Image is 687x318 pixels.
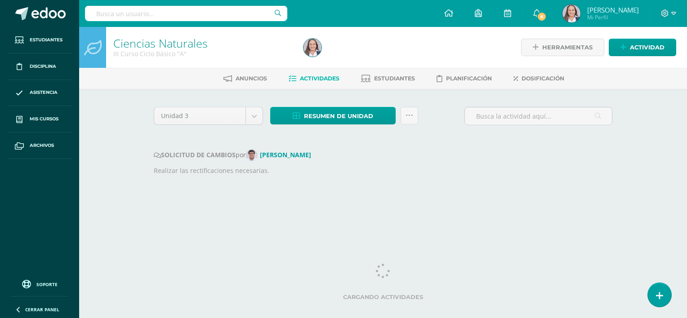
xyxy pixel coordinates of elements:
a: Disciplina [7,53,72,80]
a: Ciencias Naturales [113,35,208,51]
img: 704bf62b5f4888b8706c21623bdacf21.png [246,150,258,161]
span: Estudiantes [30,36,62,44]
a: Herramientas [521,39,604,56]
input: Busca la actividad aquí... [465,107,612,125]
span: Dosificación [522,75,564,82]
h1: Ciencias Naturales [113,37,293,49]
span: Mi Perfil [587,13,639,21]
a: Asistencia [7,80,72,106]
a: Planificación [437,71,492,86]
a: Resumen de unidad [270,107,396,124]
a: Mis cursos [7,106,72,132]
a: Archivos [7,132,72,159]
span: Unidad 3 [161,107,239,124]
a: Soporte [11,278,68,290]
span: Planificación [446,75,492,82]
span: Mis cursos [30,115,58,123]
span: Asistencia [30,89,58,96]
a: Estudiantes [361,71,415,86]
img: 1444eb7d98bddbdb5647118808a2ffe0.png [303,39,321,57]
a: [PERSON_NAME] [246,150,315,159]
a: Unidad 3 [154,107,263,124]
span: 6 [537,12,547,22]
span: Archivos [30,142,54,149]
input: Busca un usuario... [85,6,287,21]
label: Cargando actividades [154,294,612,300]
div: III Curso Ciclo Básico 'A' [113,49,293,58]
strong: [PERSON_NAME] [260,150,311,159]
span: Resumen de unidad [304,108,373,124]
span: Cerrar panel [25,306,59,313]
span: Actividad [630,39,665,56]
a: Anuncios [223,71,267,86]
span: Anuncios [236,75,267,82]
span: [PERSON_NAME] [587,5,639,14]
span: Soporte [36,281,58,287]
a: Dosificación [513,71,564,86]
p: Realizar las rectificaciones necesarias. [154,166,612,176]
span: Disciplina [30,63,56,70]
a: Actividad [609,39,676,56]
strong: SOLICITUD DE CAMBIOS [154,150,236,159]
img: 1444eb7d98bddbdb5647118808a2ffe0.png [562,4,580,22]
span: Herramientas [542,39,593,56]
a: Estudiantes [7,27,72,53]
span: Estudiantes [374,75,415,82]
div: por [154,150,612,161]
a: Actividades [289,71,339,86]
span: Actividades [300,75,339,82]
